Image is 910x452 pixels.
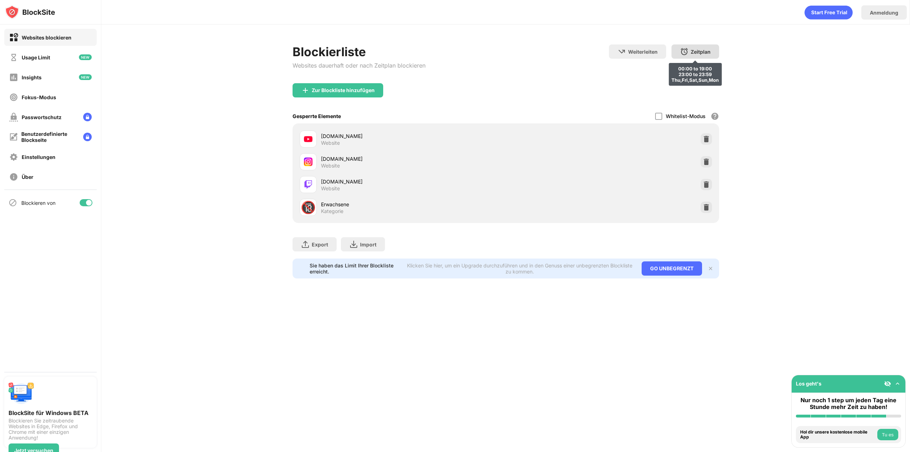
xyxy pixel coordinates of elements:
img: lock-menu.svg [83,113,92,121]
img: time-usage-off.svg [9,53,18,62]
div: Thu,Fri,Sat,Sun,Mon [671,77,719,83]
div: Zeitplan [691,49,711,55]
div: Whitelist-Modus [666,113,706,119]
div: Websites blockieren [22,34,71,41]
img: lock-menu.svg [83,133,92,141]
img: blocking-icon.svg [9,198,17,207]
div: Gesperrte Elemente [293,113,341,119]
div: 00:00 to 19:00 [671,66,719,71]
div: Websites dauerhaft oder nach Zeitplan blockieren [293,62,425,69]
div: [DOMAIN_NAME] [321,132,506,140]
div: Passwortschutz [22,114,61,120]
img: new-icon.svg [79,74,92,80]
div: Erwachsene [321,201,506,208]
img: insights-off.svg [9,73,18,82]
div: Blockierliste [293,44,425,59]
div: Export [312,241,328,248]
div: animation [804,5,853,20]
div: Sie haben das Limit Ihrer Blockliste erreicht. [310,262,403,275]
img: favicons [304,180,312,189]
div: Los geht's [796,381,821,387]
img: new-icon.svg [79,54,92,60]
div: Fokus-Modus [22,94,56,100]
img: settings-off.svg [9,153,18,161]
div: Einstellungen [22,154,55,160]
img: favicons [304,135,312,143]
img: favicons [304,158,312,166]
div: [DOMAIN_NAME] [321,155,506,163]
div: Anmeldung [870,10,898,16]
div: Website [321,163,340,169]
div: BlockSite für Windows BETA [9,409,92,416]
div: 23:00 to 23:59 [671,71,719,77]
img: push-desktop.svg [9,381,34,406]
div: Import [360,241,376,248]
div: [DOMAIN_NAME] [321,178,506,185]
img: omni-setup-toggle.svg [894,380,901,387]
div: Blockieren Sie zeitraubende Websites in Edge, Firefox und Chrome mit einer einzigen Anwendung! [9,418,92,441]
div: Usage Limit [22,54,50,60]
img: logo-blocksite.svg [5,5,55,19]
div: Blockieren von [21,200,55,206]
div: GO UNBEGRENZT [642,261,702,276]
img: block-on.svg [9,33,18,42]
div: Kategorie [321,208,343,214]
img: x-button.svg [708,266,713,271]
div: Website [321,185,340,192]
img: eye-not-visible.svg [884,380,891,387]
div: Zur Blockliste hinzufügen [312,87,375,93]
div: Klicken Sie hier, um ein Upgrade durchzuführen und in den Genuss einer unbegrenzten Blockliste zu... [407,262,633,275]
img: focus-off.svg [9,93,18,102]
div: Hol dir unsere kostenlose mobile App [800,430,876,440]
div: 🔞 [301,200,316,215]
div: Benutzerdefinierte Blockseite [21,131,77,143]
div: Über [22,174,33,180]
div: Weiterleiten [628,49,658,55]
div: Website [321,140,340,146]
img: password-protection-off.svg [9,113,18,122]
img: about-off.svg [9,172,18,181]
img: customize-block-page-off.svg [9,133,18,141]
div: Insights [22,74,42,80]
div: Nur noch 1 step um jeden Tag eine Stunde mehr Zeit zu haben! [796,397,901,410]
button: Tu es [877,429,898,440]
